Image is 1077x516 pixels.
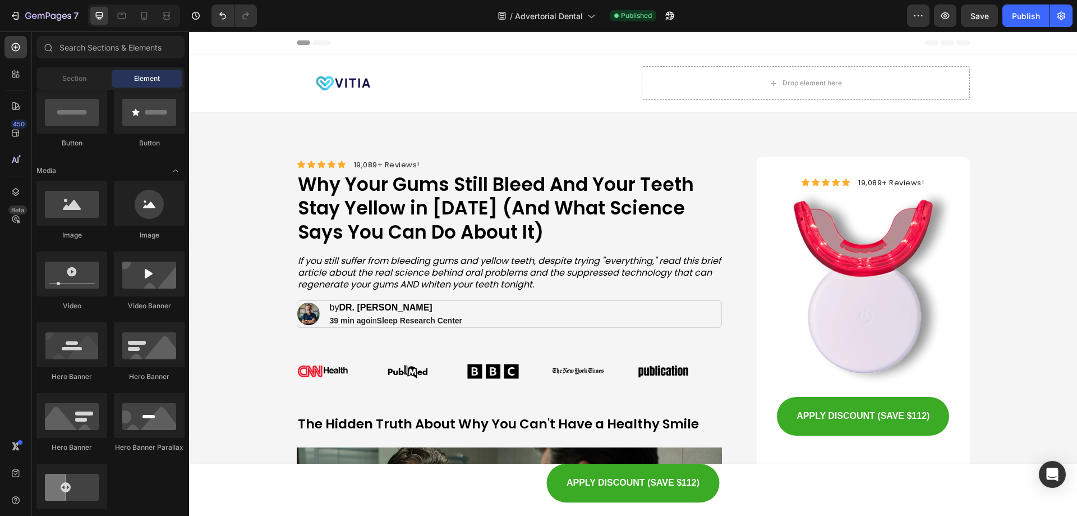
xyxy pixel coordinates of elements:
[36,230,107,240] div: Image
[167,162,185,180] span: Toggle open
[8,206,27,214] div: Beta
[588,366,760,404] a: APPLY DISCOUNT (SAVE $112)
[114,372,185,382] div: Hero Banner
[1002,4,1050,27] button: Publish
[278,326,330,355] img: [object Object]
[36,36,185,58] input: Search Sections & Elements
[189,31,1077,516] iframe: Design area
[150,271,243,281] strong: DR. [PERSON_NAME]
[577,158,771,352] img: gempages_580656701712106067-1d590c9e-b5be-4c37-b4e7-f20c92de88c6.webp
[621,11,652,21] span: Published
[141,284,274,294] p: in
[970,11,989,21] span: Save
[141,285,182,294] strong: 39 min ago
[114,301,185,311] div: Video Banner
[62,74,86,84] span: Section
[188,285,274,294] strong: Sleep Research Center
[109,385,532,401] p: The Hidden Truth About Why You Can't Have a Healthy Smile
[165,128,231,139] span: 19,089+ Reviews!
[36,166,56,176] span: Media
[36,442,107,453] div: Hero Banner
[114,230,185,240] div: Image
[114,138,185,148] div: Button
[211,4,257,27] div: Undo/Redo
[73,9,79,22] p: 7
[108,140,533,215] h1: Why Your Gums Still Bleed And Your Teeth Stay Yellow in [DATE] (And What Science Says You Can Do ...
[193,333,245,347] img: [object Object]
[961,4,998,27] button: Save
[114,442,185,453] div: Hero Banner Parallax
[4,4,84,27] button: 7
[36,301,107,311] div: Video
[669,146,735,157] span: 19,089+ Reviews!
[108,328,160,351] img: [object Object]
[108,271,131,294] img: gempages_580656701712106067-afdf4b0a-7784-4c08-aa2b-44a96727363b.png
[510,10,513,22] span: /
[448,329,500,351] img: Alt image
[358,432,530,471] a: APPLY DISCOUNT (SAVE $112)
[108,44,202,58] img: gempages_580656701712106067-087f1d59-53e6-45d9-a9b0-25211b8cd3ea.png
[363,336,415,343] img: [object Object]
[36,372,107,382] div: Hero Banner
[607,377,740,393] p: APPLY DISCOUNT (SAVE $112)
[593,47,653,56] div: Drop element here
[1039,461,1066,488] div: Open Intercom Messenger
[36,138,107,148] div: Button
[134,74,160,84] span: Element
[108,223,533,260] h2: If you still suffer from bleeding gums and yellow teeth, despite trying "everything," read this b...
[515,10,583,22] span: Advertorial Dental
[11,120,27,129] div: 450
[378,444,510,460] p: APPLY DISCOUNT (SAVE $112)
[141,271,274,282] p: by
[1012,10,1040,22] div: Publish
